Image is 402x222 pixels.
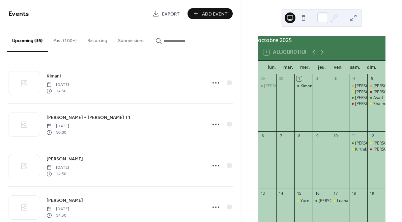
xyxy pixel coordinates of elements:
div: Kimani [294,83,313,89]
div: Asad [367,95,385,101]
div: jeu. [313,61,330,74]
div: Yaro [294,198,313,204]
div: 19 [369,191,374,196]
div: 1 [296,76,301,81]
div: Daniela [367,147,385,152]
div: Björn [367,140,385,146]
span: Kimani [47,73,61,80]
span: [PERSON_NAME] [47,197,83,204]
div: mer. [297,61,313,74]
span: [DATE] [47,123,69,129]
span: 14:30 [47,88,69,94]
span: [DATE] [47,206,69,212]
div: Kirthika [349,147,367,152]
a: [PERSON_NAME] + [PERSON_NAME] T1 [47,114,131,121]
div: dim. [364,61,380,74]
div: octobre 2025 [258,36,385,44]
button: Upcoming (36) [7,27,48,52]
button: Submissions [113,27,150,51]
div: ven. [330,61,347,74]
div: [PERSON_NAME] [355,101,387,107]
div: [PERSON_NAME] [264,83,296,89]
div: Edoardo [313,198,331,204]
div: [PERSON_NAME] [355,89,387,95]
button: Add Event [188,8,233,19]
div: Denis [349,101,367,107]
div: 4 [351,76,356,81]
div: Asad [373,95,383,101]
div: sam. [347,61,363,74]
span: [PERSON_NAME] [47,156,83,163]
div: Luana [331,198,349,204]
div: Miriam T1 [367,83,385,89]
div: 10 [333,133,338,138]
div: Kirthika [355,147,369,152]
span: Events [8,7,29,21]
div: [PERSON_NAME] [319,198,350,204]
div: Aissatou [367,89,385,95]
span: [DATE] [47,82,69,88]
div: David [349,95,367,101]
span: Add Event [202,10,228,18]
div: 13 [260,191,265,196]
span: Export [162,10,180,18]
div: 16 [315,191,320,196]
div: [PERSON_NAME] [355,95,387,101]
div: Enzo [258,83,276,89]
div: Yaro [300,198,309,204]
button: Past (100+) [48,27,82,51]
div: 8 [296,133,301,138]
span: 14:30 [47,212,69,218]
span: 10:00 [47,129,69,135]
div: 14 [278,191,283,196]
div: 12 [369,133,374,138]
div: 2 [315,76,320,81]
div: Kimani [300,83,313,89]
button: Recurring [82,27,113,51]
a: [PERSON_NAME] [47,196,83,204]
div: 3 [333,76,338,81]
a: Export [147,8,185,19]
span: 14:30 [47,171,69,177]
div: 18 [351,191,356,196]
div: Luana [337,198,348,204]
div: Elijah + Keziah T1 [349,83,367,89]
div: 17 [333,191,338,196]
div: 15 [296,191,301,196]
div: mar. [280,61,297,74]
div: [PERSON_NAME] [355,140,387,146]
div: 11 [351,133,356,138]
div: 7 [278,133,283,138]
span: [DATE] [47,165,69,171]
div: 9 [315,133,320,138]
a: Kimani [47,72,61,80]
a: [PERSON_NAME] [47,155,83,163]
div: Shaima [373,101,387,107]
div: Shaima [367,101,385,107]
div: 6 [260,133,265,138]
div: 30 [278,76,283,81]
div: Cristina [349,140,367,146]
div: 5 [369,76,374,81]
div: lun. [263,61,280,74]
div: Adrian [349,89,367,95]
div: 29 [260,76,265,81]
